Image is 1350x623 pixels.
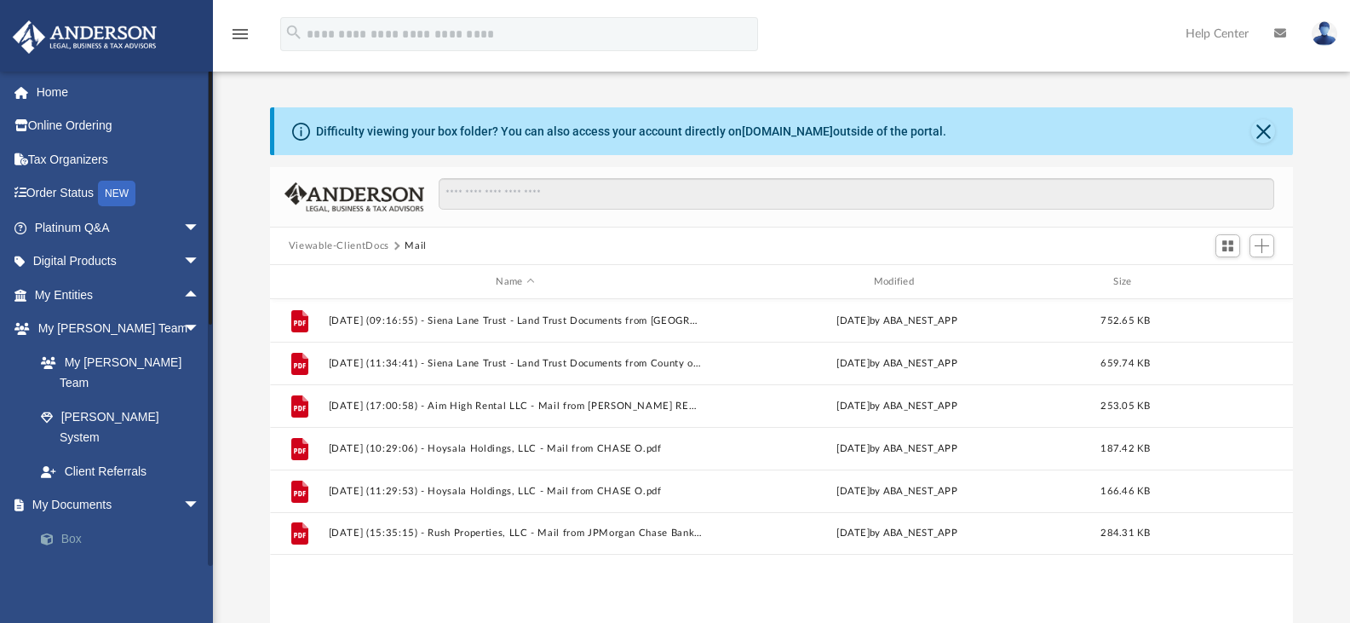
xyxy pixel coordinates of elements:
button: [DATE] (11:34:41) - Siena Lane Trust - Land Trust Documents from County of Henrico.pdf [328,358,702,369]
i: menu [230,24,250,44]
span: 659.74 KB [1100,359,1150,368]
a: My [PERSON_NAME] Team [24,345,209,400]
span: 187.42 KB [1100,444,1150,453]
a: Meeting Minutes [24,556,226,590]
div: [DATE] by ABA_NEST_APP [709,356,1083,372]
a: Order StatusNEW [12,176,226,211]
span: 166.46 KB [1100,487,1150,496]
button: Viewable-ClientDocs [289,239,389,254]
a: My Entitiesarrow_drop_up [12,278,226,312]
a: Tax Organizers [12,142,226,176]
input: Search files and folders [439,178,1274,211]
a: Platinum Q&Aarrow_drop_down [12,211,226,245]
div: id [278,274,320,290]
i: search [284,23,303,42]
button: [DATE] (10:29:06) - Hoysala Holdings, LLC - Mail from CHASE O.pdf [328,443,702,454]
span: arrow_drop_down [183,211,217,245]
span: 284.31 KB [1100,528,1150,538]
button: Mail [405,239,427,254]
div: id [1167,274,1286,290]
a: Box [24,522,226,556]
span: arrow_drop_down [183,245,217,280]
div: [DATE] by ABA_NEST_APP [709,399,1083,414]
a: My Documentsarrow_drop_down [12,488,226,522]
a: [DOMAIN_NAME] [742,124,833,138]
a: Online Ordering [12,109,226,143]
div: Difficulty viewing your box folder? You can also access your account directly on outside of the p... [316,123,946,141]
span: arrow_drop_down [183,312,217,347]
button: Close [1251,119,1275,143]
img: User Pic [1312,21,1337,46]
button: [DATE] (11:29:53) - Hoysala Holdings, LLC - Mail from CHASE O.pdf [328,486,702,497]
a: [PERSON_NAME] System [24,400,217,454]
button: Add [1249,234,1275,258]
a: Client Referrals [24,454,217,488]
div: [DATE] by ABA_NEST_APP [709,314,1083,329]
div: [DATE] by ABA_NEST_APP [709,484,1083,499]
div: NEW [98,181,135,206]
span: arrow_drop_up [183,278,217,313]
a: Home [12,75,226,109]
button: Switch to Grid View [1215,234,1241,258]
span: 752.65 KB [1100,316,1150,326]
a: My [PERSON_NAME] Teamarrow_drop_down [12,312,217,346]
div: [DATE] by ABA_NEST_APP [709,526,1083,541]
button: [DATE] (17:00:58) - Aim High Rental LLC - Mail from [PERSON_NAME] REGISTERED AGENTS INC..pdf [328,401,702,412]
div: Name [327,274,702,290]
span: arrow_drop_down [183,488,217,523]
button: [DATE] (15:35:15) - Rush Properties, LLC - Mail from JPMorgan Chase Bank, N.A..pdf [328,528,702,539]
div: [DATE] by ABA_NEST_APP [709,441,1083,457]
img: Anderson Advisors Platinum Portal [8,20,162,54]
button: [DATE] (09:16:55) - Siena Lane Trust - Land Trust Documents from [GEOGRAPHIC_DATA], [US_STATE][GE... [328,315,702,326]
span: 253.05 KB [1100,401,1150,411]
a: Digital Productsarrow_drop_down [12,245,226,279]
div: Size [1091,274,1159,290]
a: menu [230,32,250,44]
div: Modified [709,274,1084,290]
